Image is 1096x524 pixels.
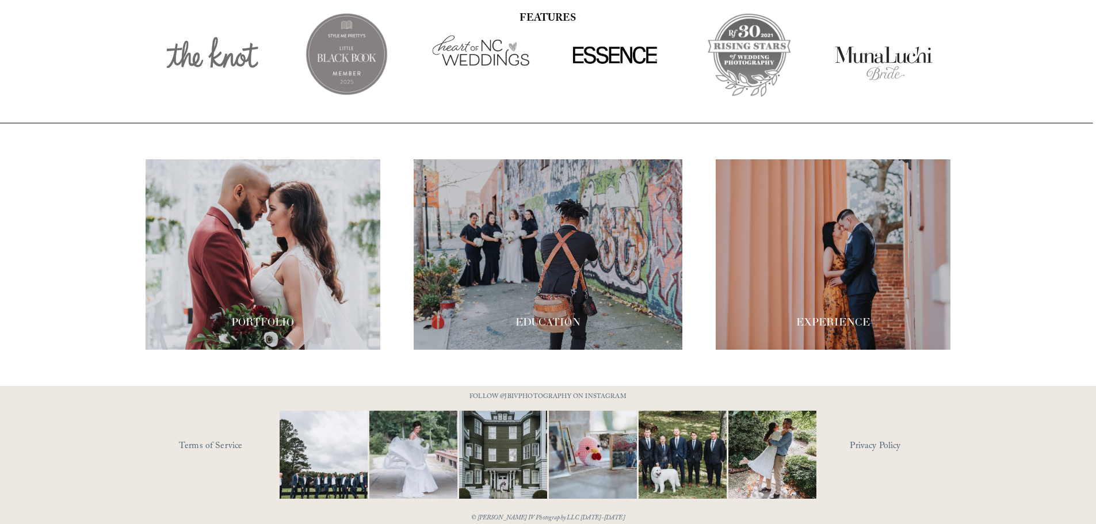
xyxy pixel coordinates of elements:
img: Happy #InternationalDogDay to all the pups who have made wedding days, engagement sessions, and p... [617,411,749,499]
em: © [PERSON_NAME] IV Photography LLC [DATE]-[DATE] [471,513,625,524]
img: This has got to be one of the cutest detail shots I've ever taken for a wedding! 📷 @thewoobles #I... [527,411,659,499]
span: EXPERIENCE [796,315,870,328]
img: It&rsquo;s that time of year where weddings and engagements pick up and I get the joy of capturin... [728,396,816,514]
a: Privacy Policy [850,438,950,456]
span: PORTFOLIO [231,315,294,328]
p: FOLLOW @JBIVPHOTOGRAPHY ON INSTAGRAM [448,391,649,404]
span: EDUCATION [515,315,581,328]
img: Definitely, not your typical #WideShotWednesday moment. It&rsquo;s all about the suits, the smile... [258,411,390,499]
strong: FEATURES [520,10,576,28]
img: Wideshots aren't just &quot;nice to have,&quot; they're a wedding day essential! 🙌 #Wideshotwedne... [446,411,560,499]
img: Not every photo needs to be perfectly still, sometimes the best ones are the ones that feel like ... [347,411,480,499]
a: Terms of Service [179,438,313,456]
